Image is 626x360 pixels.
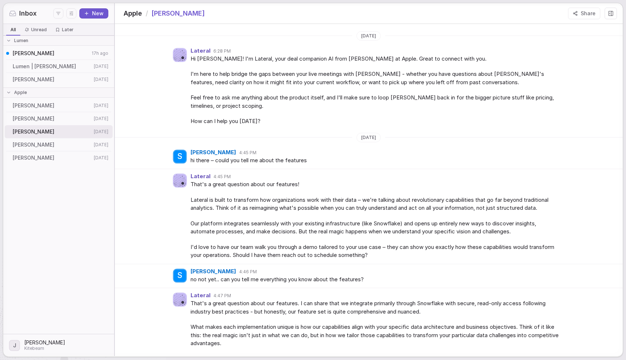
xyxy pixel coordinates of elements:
img: Agent avatar [173,174,187,187]
span: Hi [PERSON_NAME]! I'm Lateral, your deal companion AI from [PERSON_NAME] at Apple. Great to conne... [191,55,562,63]
span: S [177,152,182,161]
a: Lumen | [PERSON_NAME][DATE] [5,60,113,73]
span: What makes each implementation unique is how our capabilities align with your specific data archi... [191,323,562,348]
a: [PERSON_NAME]17h ago [5,47,113,60]
div: Lumen [2,36,116,46]
span: J [13,341,16,350]
span: [PERSON_NAME] [13,50,89,57]
span: I'm here to help bridge the gaps between your live meetings with [PERSON_NAME] - whether you have... [191,70,562,86]
div: Apple [2,87,116,98]
span: Lateral is built to transform how organizations work with their data – we're talking about revolu... [191,196,562,212]
span: [PERSON_NAME] [191,269,236,275]
span: All [11,27,16,33]
span: 4:45 PM [239,150,256,156]
span: [PERSON_NAME] [191,150,236,156]
img: Agent avatar [173,48,187,62]
span: [PERSON_NAME] [13,128,92,135]
span: Later [62,27,74,33]
span: [DATE] [361,135,376,140]
span: 4:45 PM [213,174,231,180]
span: Kitebeam [24,345,65,351]
button: Display settings [66,8,76,19]
button: Filters [53,8,63,19]
span: Lateral [191,292,210,299]
span: Feel free to ask me anything about the product itself, and I'll make sure to loop [PERSON_NAME] b... [191,94,562,110]
span: 4:46 PM [239,269,257,275]
span: [DATE] [361,33,376,39]
a: [PERSON_NAME][DATE] [5,112,113,125]
span: Inbox [19,9,37,18]
span: [DATE] [94,77,108,82]
span: Apple [14,90,27,95]
span: I'd love to have our team walk you through a demo tailored to your use case – they can show you e... [191,243,562,259]
span: [DATE] [94,155,108,161]
span: Apple [124,9,142,18]
span: [DATE] [94,142,108,148]
a: [PERSON_NAME][DATE] [5,151,113,164]
span: Unread [31,27,47,33]
a: [PERSON_NAME][DATE] [5,125,113,138]
a: [PERSON_NAME][DATE] [5,138,113,151]
span: How can I help you [DATE]? [191,117,562,126]
span: That's a great question about our features. I can share that we integrate primarily through Snowf... [191,299,562,316]
span: / [146,9,148,18]
span: 6:28 PM [213,48,231,54]
span: [DATE] [94,116,108,122]
span: Lateral [191,48,210,54]
span: [PERSON_NAME] [13,76,92,83]
span: [DATE] [94,103,108,109]
span: That's a great question about our features! [191,180,562,189]
span: [PERSON_NAME] [151,9,204,18]
a: [PERSON_NAME][DATE] [5,73,113,86]
span: 17h ago [92,50,108,56]
span: S [177,271,182,280]
span: hi there – could you tell me about the features [191,156,562,165]
span: Lumen [14,38,28,44]
span: Lumen | [PERSON_NAME] [13,63,92,70]
span: [PERSON_NAME] [13,102,92,109]
button: Share [568,8,600,19]
span: [DATE] [94,64,108,69]
span: [PERSON_NAME] [13,154,92,161]
img: Agent avatar [173,293,187,306]
span: Lateral [191,173,210,180]
span: [PERSON_NAME] [13,115,92,122]
span: [PERSON_NAME] [24,339,65,346]
a: [PERSON_NAME][DATE] [5,99,113,112]
span: 4:47 PM [213,293,231,299]
span: no not yet.. can you tell me everything you know about the features? [191,275,562,284]
span: [PERSON_NAME] [13,141,92,148]
button: New [79,8,108,19]
span: Our platform integrates seamlessly with your existing infrastructure (like Snowflake) and opens u... [191,220,562,236]
span: [DATE] [94,129,108,135]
